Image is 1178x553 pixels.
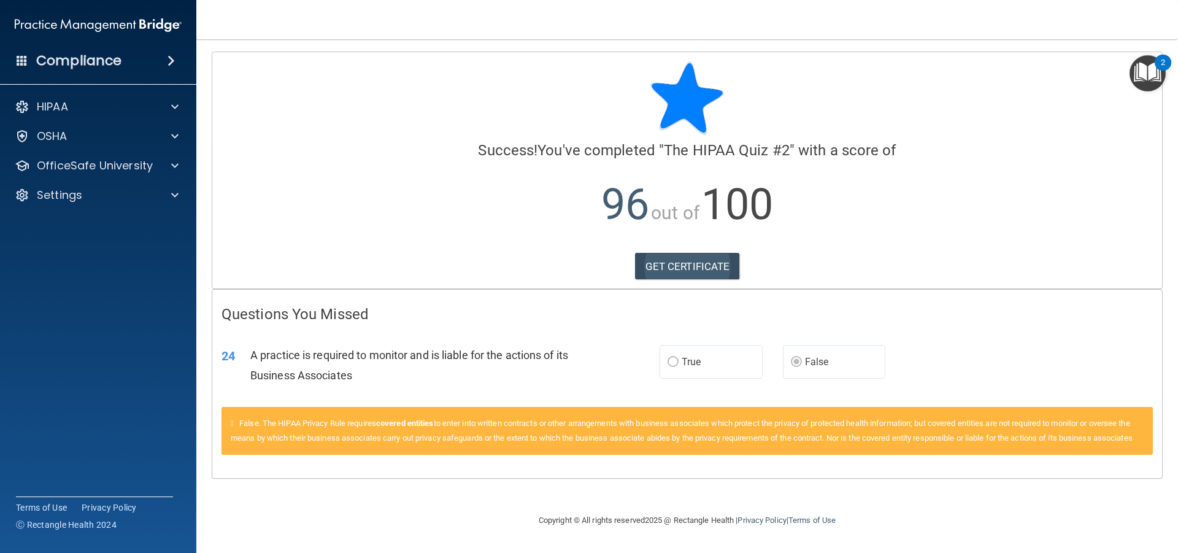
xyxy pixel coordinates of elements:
span: 96 [601,179,649,230]
span: Success! [478,142,537,159]
span: False. The HIPAA Privacy Rule requires to enter into written contracts or other arrangements with... [231,419,1133,443]
input: True [668,358,679,367]
span: Ⓒ Rectangle Health 2024 [16,519,117,531]
a: Privacy Policy [82,501,137,514]
a: OfficeSafe University [15,158,179,173]
div: Copyright © All rights reserved 2025 @ Rectangle Health | | [463,501,911,540]
span: out of [651,202,699,223]
h4: You've completed " " with a score of [221,142,1153,158]
a: Terms of Use [788,516,836,525]
button: Open Resource Center, 2 new notifications [1130,55,1166,91]
a: Terms of Use [16,501,67,514]
img: blue-star-rounded.9d042014.png [650,61,724,135]
a: OSHA [15,129,179,144]
h4: Compliance [36,52,121,69]
input: False [791,358,802,367]
p: Settings [37,188,82,203]
span: A practice is required to monitor and is liable for the actions of its Business Associates [250,349,568,382]
a: covered entities [376,419,434,428]
iframe: Drift Widget Chat Controller [1117,468,1163,515]
a: Settings [15,188,179,203]
span: False [805,356,829,368]
a: Privacy Policy [737,516,786,525]
a: HIPAA [15,99,179,114]
span: 24 [221,349,235,363]
span: True [682,356,701,368]
p: HIPAA [37,99,68,114]
h4: Questions You Missed [221,306,1153,322]
div: 2 [1161,63,1165,79]
span: The HIPAA Quiz #2 [664,142,790,159]
p: OfficeSafe University [37,158,153,173]
p: OSHA [37,129,67,144]
span: 100 [701,179,773,230]
img: PMB logo [15,13,182,37]
a: GET CERTIFICATE [635,253,740,280]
